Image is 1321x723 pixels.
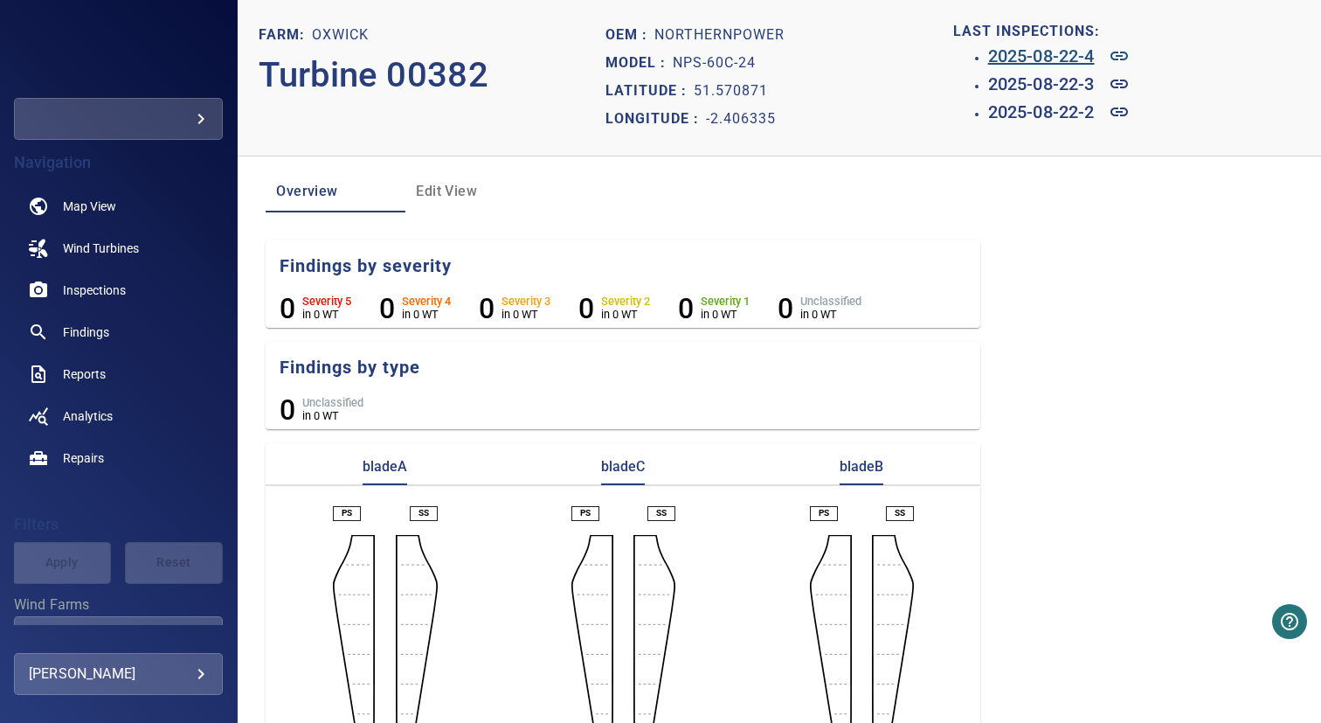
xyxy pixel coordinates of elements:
div: perceptual [14,98,223,140]
span: Findings [63,323,109,341]
p: LAST INSPECTIONS: [953,21,1300,42]
span: Repairs [63,449,104,467]
p: Turbine 00382 [259,49,605,101]
span: Overview [276,179,395,204]
h6: 0 [778,292,793,325]
div: [PERSON_NAME] [29,660,208,688]
li: Severity 5 [280,292,351,325]
p: Longitude : [605,108,706,129]
h6: Severity 4 [402,295,451,308]
h6: 0 [280,393,295,427]
h6: 0 [379,292,395,325]
a: inspections noActive [14,269,223,311]
p: 51.570871 [694,80,768,101]
img: perceptual-logo [69,44,168,61]
p: Farm: [259,24,312,45]
a: reports noActive [14,353,223,395]
span: Reports [63,365,106,383]
p: PS [819,507,829,519]
p: Oem : [605,24,654,45]
li: Severity 2 [578,292,650,325]
div: Wind Farms [14,616,223,658]
a: analytics noActive [14,395,223,437]
li: Severity 3 [479,292,550,325]
p: in 0 WT [701,308,750,321]
p: in 0 WT [402,308,451,321]
span: Wind Turbines [63,240,139,257]
h6: Severity 3 [501,295,550,308]
h6: 2025-08-22-2 [988,98,1095,126]
p: bladeA [363,457,407,485]
p: Latitude : [605,80,694,101]
h6: Severity 5 [302,295,351,308]
a: 2025-08-22-4 [988,42,1300,70]
label: Wind Farms [14,598,223,612]
h6: 2025-08-22-4 [988,42,1095,70]
span: Edit View [416,179,535,204]
h4: Navigation [14,154,223,171]
a: map noActive [14,185,223,227]
h6: Unclassified [302,397,363,409]
a: 2025-08-22-2 [988,98,1300,126]
p: SS [895,507,905,519]
h6: Unclassified [800,295,861,308]
p: bladeB [840,457,883,485]
li: Severity 4 [379,292,451,325]
span: Map View [63,198,116,215]
li: Severity Unclassified [778,292,861,325]
p: in 0 WT [501,308,550,321]
p: Oxwick [312,24,369,45]
p: in 0 WT [800,308,861,321]
p: in 0 WT [601,308,650,321]
p: in 0 WT [302,308,351,321]
a: 2025-08-22-3 [988,70,1300,98]
h6: Severity 1 [701,295,750,308]
h6: 2025-08-22-3 [988,70,1095,98]
h5: Findings by type [280,356,980,379]
p: -2.406335 [706,108,776,129]
p: in 0 WT [302,409,363,422]
li: Unclassified [280,393,363,427]
p: NPS-60C-24 [673,52,756,73]
p: SS [656,507,667,519]
h6: 0 [479,292,495,325]
h5: Findings by severity [280,254,980,278]
p: Model : [605,52,673,73]
h6: 0 [578,292,594,325]
h4: Filters [14,516,223,533]
h6: 0 [678,292,694,325]
p: SS [418,507,429,519]
p: bladeC [601,457,645,485]
h6: Severity 2 [601,295,650,308]
p: NorthernPower [654,24,785,45]
p: PS [580,507,591,519]
span: Inspections [63,282,126,299]
a: repairs noActive [14,437,223,479]
h6: 0 [280,292,295,325]
p: PS [342,507,352,519]
a: windturbines noActive [14,227,223,269]
span: Analytics [63,407,113,425]
a: findings noActive [14,311,223,353]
